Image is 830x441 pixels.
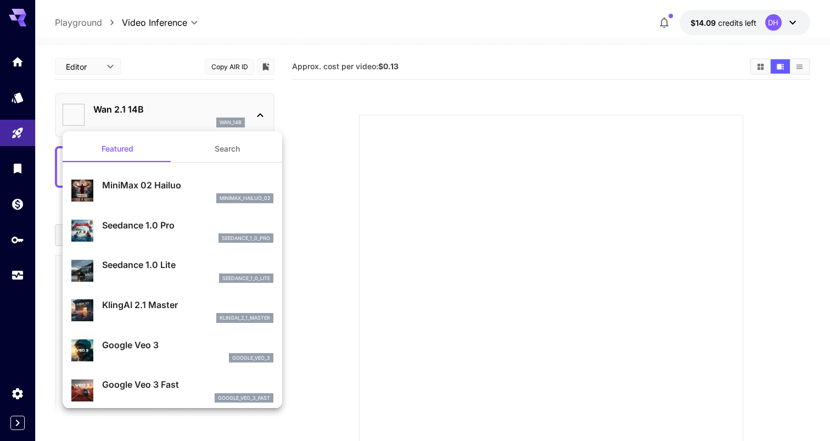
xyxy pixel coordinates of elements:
p: google_veo_3 [232,354,270,362]
p: Google Veo 3 Fast [102,378,273,391]
p: Google Veo 3 [102,338,273,351]
p: minimax_hailuo_02 [220,194,270,202]
p: klingai_2_1_master [220,314,270,322]
div: KlingAI 2.1 Masterklingai_2_1_master [71,294,273,327]
button: Featured [63,136,172,162]
p: Seedance 1.0 Lite [102,258,273,271]
p: seedance_1_0_pro [222,235,270,242]
div: Seedance 1.0 Liteseedance_1_0_lite [71,254,273,287]
p: Seedance 1.0 Pro [102,219,273,232]
p: google_veo_3_fast [218,394,270,402]
div: MiniMax 02 Hailuominimax_hailuo_02 [71,174,273,208]
div: Google Veo 3google_veo_3 [71,334,273,367]
p: seedance_1_0_lite [222,275,270,282]
div: Google Veo 3 Fastgoogle_veo_3_fast [71,373,273,407]
p: KlingAI 2.1 Master [102,298,273,311]
p: MiniMax 02 Hailuo [102,178,273,192]
div: Seedance 1.0 Proseedance_1_0_pro [71,214,273,248]
button: Search [172,136,282,162]
iframe: Chat Widget [775,388,830,441]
